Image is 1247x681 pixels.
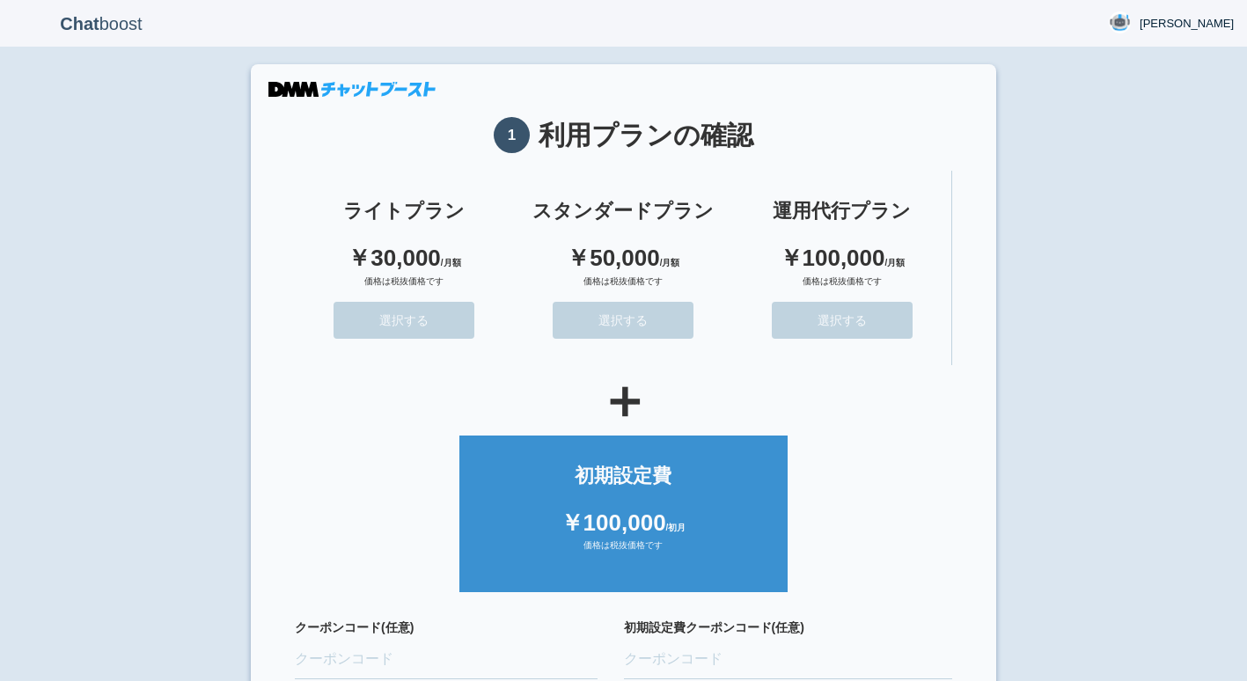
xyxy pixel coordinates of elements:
[295,117,952,153] h1: 利用プランの確認
[660,258,680,267] span: /月額
[553,302,693,339] button: 選択する
[751,275,934,302] div: 価格は税抜価格です
[884,258,905,267] span: /月額
[334,302,474,339] button: 選択する
[477,539,770,566] div: 価格は税抜価格です
[624,641,953,679] input: クーポンコード
[477,507,770,539] div: ￥100,000
[312,242,496,275] div: ￥30,000
[751,242,934,275] div: ￥100,000
[13,2,189,46] p: boost
[60,14,99,33] b: Chat
[295,374,952,427] div: ＋
[295,641,598,679] input: クーポンコード
[666,523,686,532] span: /初月
[1140,15,1234,33] span: [PERSON_NAME]
[532,197,715,224] div: スタンダードプラン
[477,462,770,489] div: 初期設定費
[268,82,436,97] img: DMMチャットブースト
[441,258,461,267] span: /月額
[312,275,496,302] div: 価格は税抜価格です
[295,619,598,636] label: クーポンコード(任意)
[751,197,934,224] div: 運用代行プラン
[312,197,496,224] div: ライトプラン
[532,275,715,302] div: 価格は税抜価格です
[532,242,715,275] div: ￥50,000
[772,302,913,339] button: 選択する
[494,117,530,153] span: 1
[1109,11,1131,33] img: User Image
[624,619,953,636] label: 初期設定費クーポンコード(任意)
